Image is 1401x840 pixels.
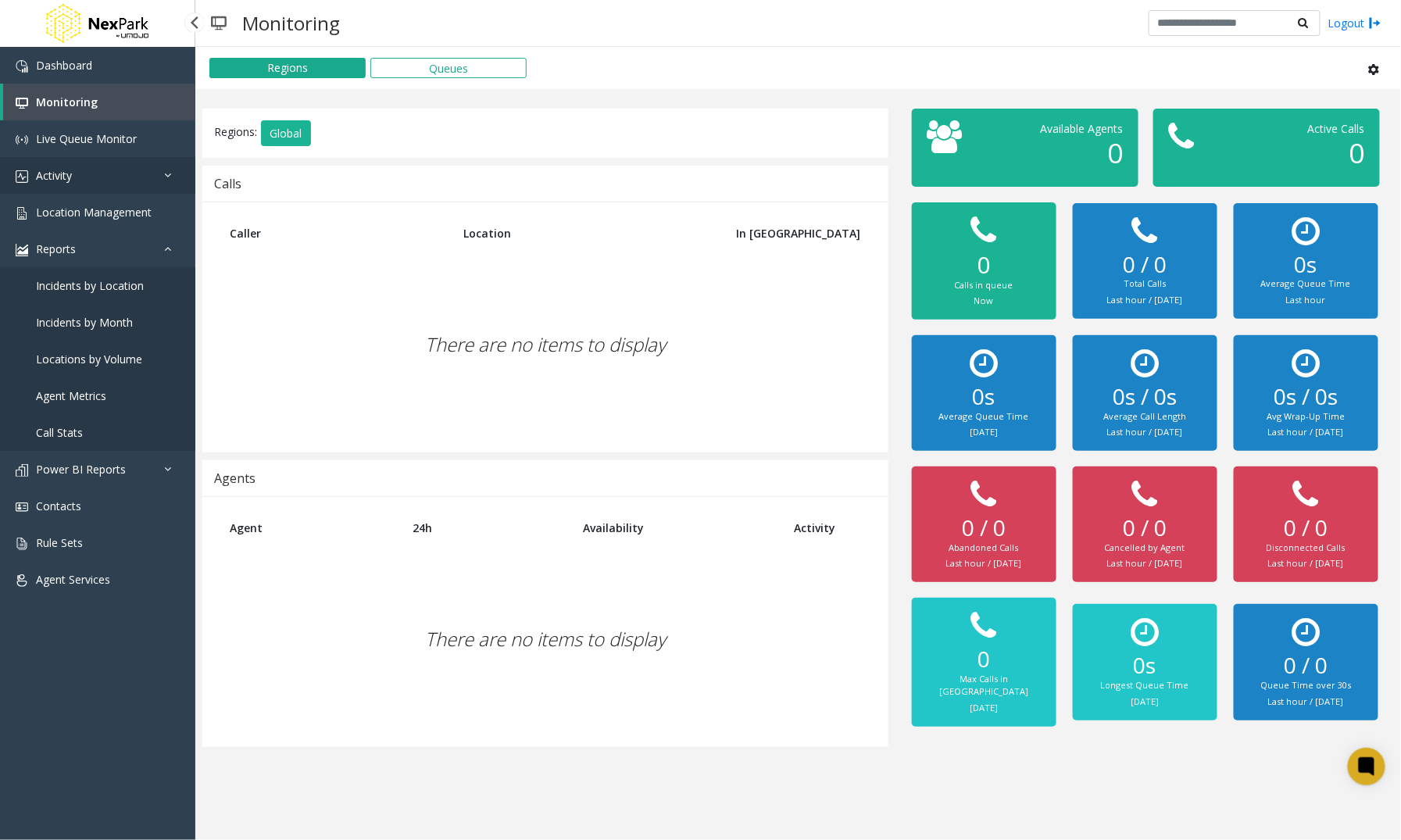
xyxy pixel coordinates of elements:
div: Total Calls [1088,277,1202,291]
h2: 0 [927,646,1041,673]
button: Queues [370,58,527,78]
div: There are no items to display [218,547,873,731]
h3: Monitoring [234,4,348,42]
small: Last hour / [DATE] [946,557,1022,569]
span: Agent Services [36,572,110,587]
span: Call Stats [36,425,83,440]
span: Locations by Volume [36,352,142,366]
div: Calls [214,173,241,194]
small: Last hour / [DATE] [1268,426,1344,438]
img: logout [1369,15,1381,31]
small: Last hour [1286,294,1326,306]
a: Logout [1328,15,1381,31]
span: Reports [36,241,76,256]
span: Regions: [214,124,257,139]
div: Longest Queue Time [1088,679,1202,692]
span: 0 [1349,134,1364,171]
div: Agents [214,468,256,488]
th: Activity [782,509,872,547]
th: Availability [571,509,782,547]
th: In [GEOGRAPHIC_DATA] [702,214,873,252]
span: Incidents by Location [36,278,144,293]
span: Available Agents [1040,121,1123,136]
img: pageIcon [211,4,227,42]
div: Average Call Length [1088,410,1202,424]
h2: 0 / 0 [1249,652,1363,679]
span: Active Calls [1307,121,1364,136]
small: Last hour / [DATE] [1268,557,1344,569]
img: 'icon' [16,134,28,146]
div: Calls in queue [927,279,1041,292]
th: Caller [218,214,452,252]
div: Average Queue Time [927,410,1041,424]
small: [DATE] [1131,695,1159,707]
span: Activity [36,168,72,183]
span: 0 [1107,134,1123,171]
span: Power BI Reports [36,462,126,477]
div: Disconnected Calls [1249,542,1363,555]
small: Last hour / [DATE] [1107,426,1183,438]
div: Max Calls in [GEOGRAPHIC_DATA] [927,673,1041,699]
small: Last hour / [DATE] [1107,294,1183,306]
h2: 0s [1088,652,1202,679]
img: 'icon' [16,97,28,109]
h2: 0s / 0s [1249,384,1363,410]
img: 'icon' [16,207,28,220]
h2: 0 [927,251,1041,279]
h2: 0 / 0 [927,515,1041,542]
img: 'icon' [16,60,28,73]
div: Cancelled by Agent [1088,542,1202,555]
span: Live Queue Monitor [36,131,137,146]
span: Monitoring [36,95,98,109]
img: 'icon' [16,574,28,587]
div: Abandoned Calls [927,542,1041,555]
small: Now [974,295,994,306]
th: Agent [218,509,401,547]
img: 'icon' [16,538,28,550]
img: 'icon' [16,501,28,513]
h2: 0s / 0s [1088,384,1202,410]
span: Incidents by Month [36,315,133,330]
th: 24h [401,509,570,547]
img: 'icon' [16,244,28,256]
small: [DATE] [970,426,998,438]
small: [DATE] [970,702,998,713]
h2: 0 / 0 [1088,515,1202,542]
button: Global [261,120,311,147]
h2: 0s [927,384,1041,410]
div: Average Queue Time [1249,277,1363,291]
span: Contacts [36,499,81,513]
span: Agent Metrics [36,388,106,403]
small: Last hour / [DATE] [1107,557,1183,569]
div: Queue Time over 30s [1249,679,1363,692]
img: 'icon' [16,464,28,477]
small: Last hour / [DATE] [1268,695,1344,707]
a: Monitoring [3,84,195,120]
h2: 0 / 0 [1249,515,1363,542]
span: Location Management [36,205,152,220]
div: There are no items to display [218,252,873,437]
span: Rule Sets [36,535,83,550]
img: 'icon' [16,170,28,183]
div: Avg Wrap-Up Time [1249,410,1363,424]
h2: 0 / 0 [1088,252,1202,278]
span: Dashboard [36,58,92,73]
button: Regions [209,58,366,78]
h2: 0s [1249,252,1363,278]
th: Location [452,214,702,252]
